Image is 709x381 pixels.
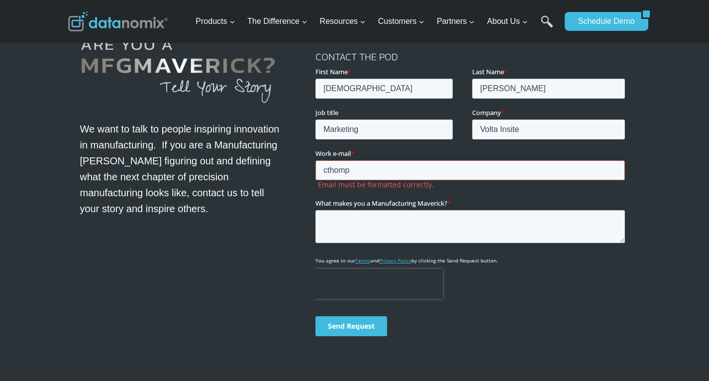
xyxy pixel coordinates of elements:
span: Partners [437,15,475,28]
span: Products [196,15,235,28]
span: Resources [320,15,366,28]
h2: CONTACT THE POD [315,32,629,62]
nav: Primary Navigation [192,5,560,38]
iframe: Form 0 [315,67,629,345]
a: Search [541,15,553,38]
span: Customers [378,15,424,28]
a: Schedule Demo [565,12,641,31]
img: Datanomix [68,11,168,31]
span: The Difference [247,15,307,28]
span: About Us [487,15,528,28]
p: We want to talk to people inspiring innovation in manufacturing. If you are a Manufacturing [PERS... [80,121,284,217]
